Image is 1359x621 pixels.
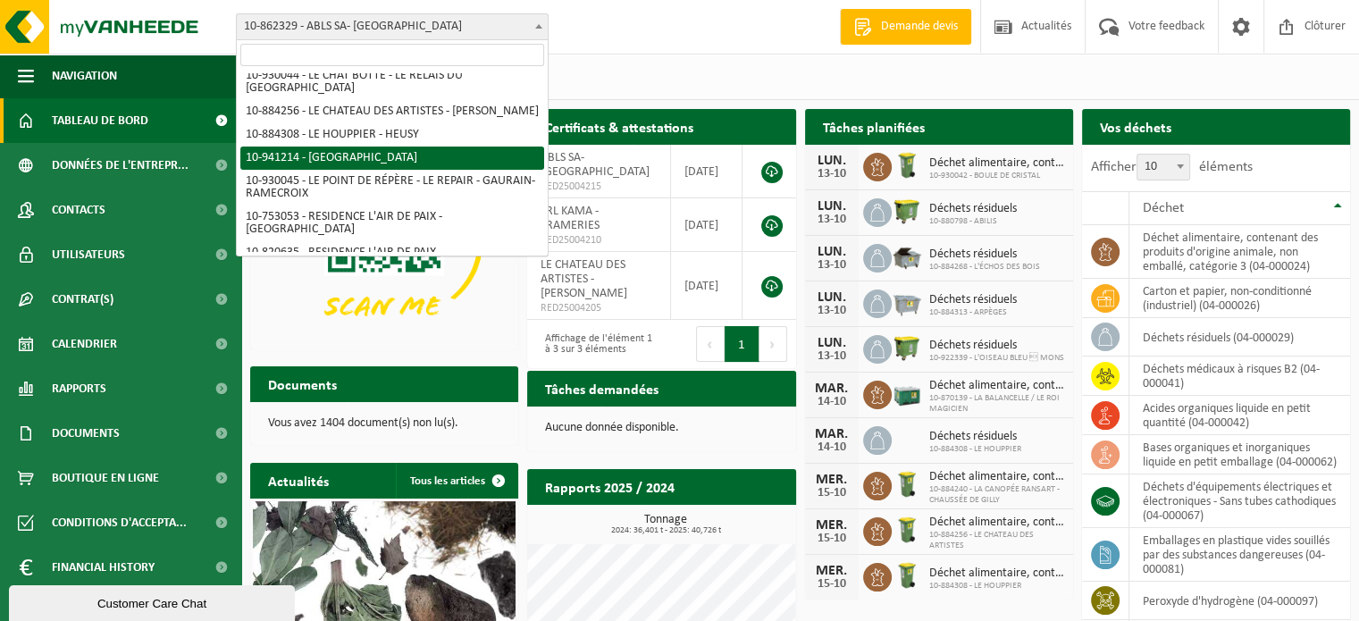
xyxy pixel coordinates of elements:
[929,430,1021,444] span: Déchets résiduels
[892,196,922,226] img: WB-1100-HPE-GN-50
[545,422,777,434] p: Aucune donnée disponible.
[541,151,650,179] span: ABLS SA- [GEOGRAPHIC_DATA]
[877,18,962,36] span: Demande devis
[892,287,922,317] img: WB-2500-GAL-GY-01
[541,233,657,248] span: RED25004210
[237,14,548,39] span: 10-862329 - ABLS SA- CENTRE KAMA - MONS
[814,533,850,545] div: 15-10
[814,199,850,214] div: LUN.
[236,13,549,40] span: 10-862329 - ABLS SA- CENTRE KAMA - MONS
[696,326,725,362] button: Previous
[929,444,1021,455] span: 10-884308 - LE HOUPPIER
[814,290,850,305] div: LUN.
[814,305,850,317] div: 13-10
[892,378,922,408] img: PB-LB-0680-HPE-GN-01
[929,262,1040,273] span: 10-884268 - L'ÉCHOS DES BOIS
[1129,357,1350,396] td: déchets médicaux à risques B2 (04-000041)
[929,516,1064,530] span: Déchet alimentaire, contenant des produits d'origine animale, non emballé, catég...
[929,216,1017,227] span: 10-880798 - ABILIS
[892,150,922,180] img: WB-0140-HPE-GN-50
[892,469,922,499] img: WB-0140-HPE-GN-50
[52,456,159,500] span: Boutique en ligne
[1129,582,1350,620] td: Peroxyde d'hydrogène (04-000097)
[1129,225,1350,279] td: déchet alimentaire, contenant des produits d'origine animale, non emballé, catégorie 3 (04-000024)
[929,248,1040,262] span: Déchets résiduels
[929,393,1064,415] span: 10-870139 - LA BALANCELLE / LE ROI MAGICIEN
[814,350,850,363] div: 13-10
[929,202,1017,216] span: Déchets résiduels
[240,241,544,277] li: 10-820635 - RESIDENCE L'AIR DE PAIX - [GEOGRAPHIC_DATA]
[527,469,692,504] h2: Rapports 2025 / 2024
[671,252,742,320] td: [DATE]
[527,109,711,144] h2: Certificats & attestations
[52,188,105,232] span: Contacts
[814,336,850,350] div: LUN.
[240,170,544,206] li: 10-930045 - LE POINT DE RÉPÈRE - LE REPAIR - GAURAIN-RAMECROIX
[805,109,943,144] h2: Tâches planifiées
[240,206,544,241] li: 10-753053 - RESIDENCE L'AIR DE PAIX - [GEOGRAPHIC_DATA]
[814,259,850,272] div: 13-10
[52,277,113,322] span: Contrat(s)
[52,500,187,545] span: Conditions d'accepta...
[725,326,759,362] button: 1
[536,514,795,535] h3: Tonnage
[250,366,355,401] h2: Documents
[1143,201,1184,215] span: Déchet
[52,54,117,98] span: Navigation
[929,470,1064,484] span: Déchet alimentaire, contenant des produits d'origine animale, non emballé, catég...
[52,232,125,277] span: Utilisateurs
[671,198,742,252] td: [DATE]
[240,147,544,170] li: 10-941214 - [GEOGRAPHIC_DATA]
[1129,528,1350,582] td: emballages en plastique vides souillés par des substances dangereuses (04-000081)
[814,382,850,396] div: MAR.
[527,371,676,406] h2: Tâches demandées
[671,145,742,198] td: [DATE]
[1129,435,1350,474] td: bases organiques et inorganiques liquide en petit emballage (04-000062)
[814,168,850,180] div: 13-10
[929,530,1064,551] span: 10-884256 - LE CHATEAU DES ARTISTES
[929,353,1064,364] span: 10-922339 - L'OISEAU BLEU  MONS
[52,98,148,143] span: Tableau de bord
[1129,318,1350,357] td: déchets résiduels (04-000029)
[541,180,657,194] span: RED25004215
[892,560,922,591] img: WB-0140-HPE-GN-50
[1129,396,1350,435] td: acides organiques liquide en petit quantité (04-000042)
[541,258,627,300] span: LE CHATEAU DES ARTISTES - [PERSON_NAME]
[52,545,155,590] span: Financial History
[929,156,1064,171] span: Déchet alimentaire, contenant des produits d'origine animale, non emballé, catég...
[536,526,795,535] span: 2024: 36,401 t - 2025: 40,726 t
[52,411,120,456] span: Documents
[814,154,850,168] div: LUN.
[541,301,657,315] span: RED25004205
[541,205,600,232] span: SRL KAMA - FRAMERIES
[929,293,1017,307] span: Déchets résiduels
[840,9,971,45] a: Demande devis
[814,518,850,533] div: MER.
[814,441,850,454] div: 14-10
[929,379,1064,393] span: Déchet alimentaire, contenant des produits d'origine animale, non emballé, catég...
[929,339,1064,353] span: Déchets résiduels
[52,322,117,366] span: Calendrier
[1082,109,1189,144] h2: Vos déchets
[814,487,850,499] div: 15-10
[759,326,787,362] button: Next
[1129,474,1350,528] td: déchets d'équipements électriques et électroniques - Sans tubes cathodiques (04-000067)
[814,564,850,578] div: MER.
[1137,155,1189,180] span: 10
[892,241,922,272] img: WB-5000-GAL-GY-01
[1091,160,1253,174] label: Afficher éléments
[814,396,850,408] div: 14-10
[1137,154,1190,180] span: 10
[1129,279,1350,318] td: carton et papier, non-conditionné (industriel) (04-000026)
[814,427,850,441] div: MAR.
[929,171,1064,181] span: 10-930042 - BOULE DE CRISTAL
[641,504,794,540] a: Consulter les rapports
[929,307,1017,318] span: 10-884313 - ARPÈGES
[240,64,544,100] li: 10-930044 - LE CHAT BOTTÉ - LE RELAIS DU [GEOGRAPHIC_DATA]
[892,332,922,363] img: WB-1100-HPE-GN-51
[814,473,850,487] div: MER.
[52,366,106,411] span: Rapports
[52,143,189,188] span: Données de l'entrepr...
[929,581,1064,592] span: 10-884308 - LE HOUPPIER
